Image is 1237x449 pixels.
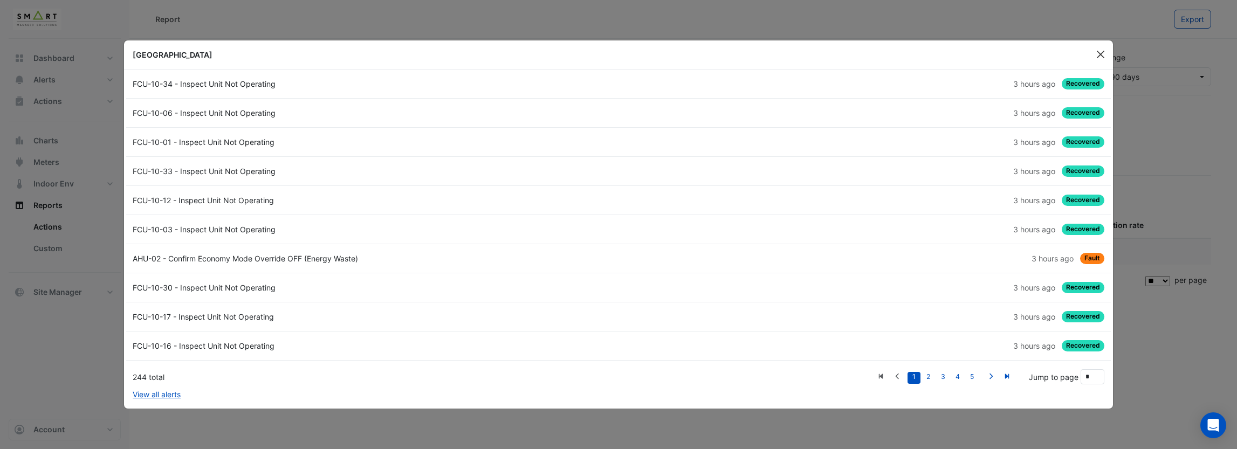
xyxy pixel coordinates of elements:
a: Next [982,370,999,384]
span: Tue 12-Aug-2025 06:00 BST [1013,167,1055,176]
div: FCU-10-12 - Inspect Unit Not Operating [126,195,618,206]
span: Recovered [1062,340,1104,351]
b: [GEOGRAPHIC_DATA] [133,50,212,59]
div: FCU-10-16 - Inspect Unit Not Operating [126,340,618,351]
button: Close [1092,46,1109,63]
a: View all alerts [133,389,181,400]
span: Recovered [1062,165,1104,177]
div: Open Intercom Messenger [1200,412,1226,438]
span: Recovered [1062,107,1104,119]
span: Recovered [1062,282,1104,293]
span: Recovered [1062,311,1104,322]
span: Fault [1080,253,1104,264]
span: Recovered [1062,136,1104,148]
div: AHU-02 - Confirm Economy Mode Override OFF (Energy Waste) [126,253,618,264]
div: FCU-10-34 - Inspect Unit Not Operating [126,78,618,89]
div: FCU-10-03 - Inspect Unit Not Operating [126,224,618,235]
span: Recovered [1062,195,1104,206]
a: 3 [937,372,950,384]
span: Tue 12-Aug-2025 06:00 BST [1013,225,1055,234]
label: Jump to page [1029,371,1078,383]
a: 4 [951,372,964,384]
span: Tue 12-Aug-2025 06:00 BST [1032,254,1074,263]
span: Tue 12-Aug-2025 06:00 BST [1013,196,1055,205]
div: FCU-10-01 - Inspect Unit Not Operating [126,136,618,148]
a: 5 [966,372,979,384]
span: Recovered [1062,78,1104,89]
span: Tue 12-Aug-2025 06:00 BST [1013,283,1055,292]
div: FCU-10-33 - Inspect Unit Not Operating [126,165,618,177]
div: FCU-10-30 - Inspect Unit Not Operating [126,282,618,293]
span: Recovered [1062,224,1104,235]
a: Last [999,370,1015,384]
a: 1 [908,372,920,384]
span: Tue 12-Aug-2025 06:00 BST [1013,108,1055,118]
div: FCU-10-17 - Inspect Unit Not Operating [126,311,618,322]
div: 244 total [133,371,872,383]
span: Tue 12-Aug-2025 06:00 BST [1013,79,1055,88]
span: Tue 12-Aug-2025 06:00 BST [1013,137,1055,147]
span: Tue 12-Aug-2025 06:00 BST [1013,312,1055,321]
div: FCU-10-06 - Inspect Unit Not Operating [126,107,618,119]
span: Tue 12-Aug-2025 06:00 BST [1013,341,1055,350]
a: 2 [922,372,935,384]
